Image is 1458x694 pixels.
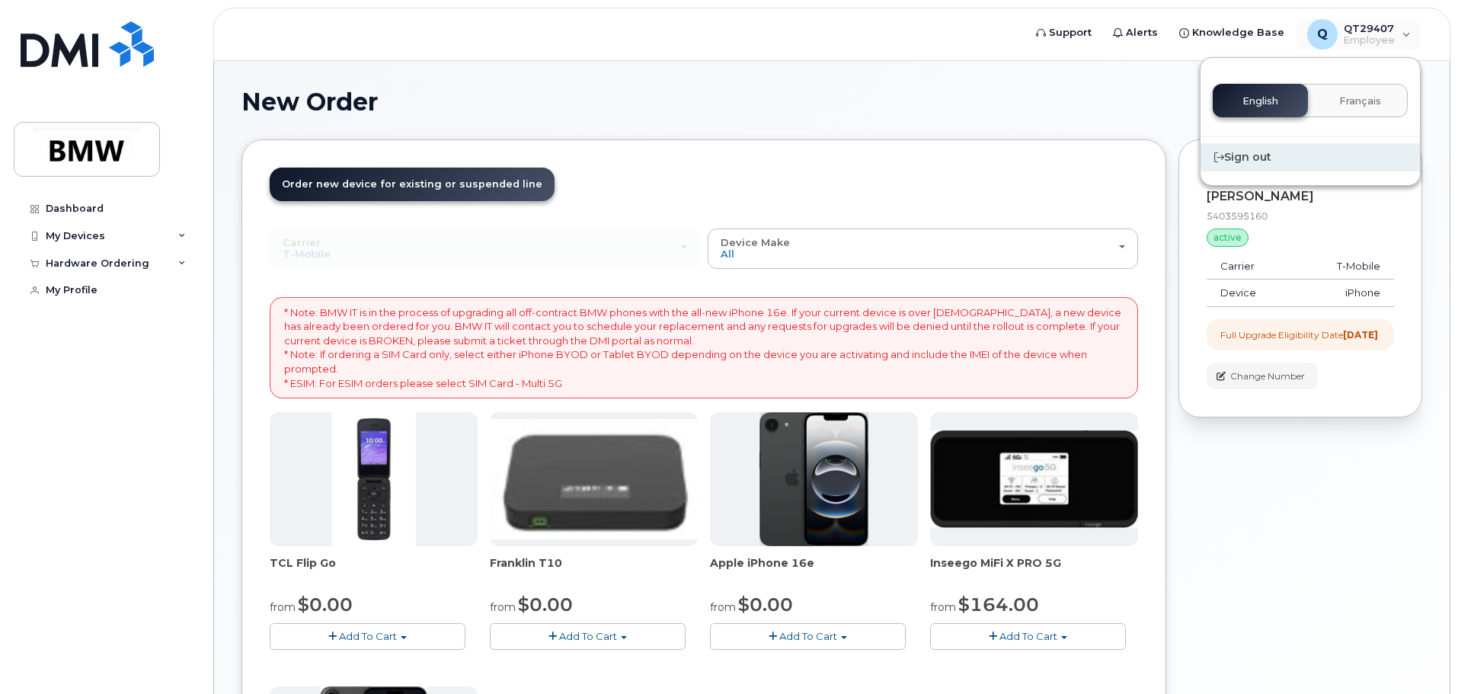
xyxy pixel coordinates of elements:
[708,229,1138,268] button: Device Make All
[1339,95,1381,107] span: Français
[270,600,296,614] small: from
[1207,280,1295,307] td: Device
[1343,329,1378,341] strong: [DATE]
[332,412,416,546] img: TCL_FLIP_MODE.jpg
[1295,280,1394,307] td: iPhone
[1220,328,1378,341] div: Full Upgrade Eligibility Date
[759,412,869,546] img: iphone16e.png
[1207,363,1318,389] button: Change Number
[1392,628,1447,683] iframe: Messenger Launcher
[721,236,790,248] span: Device Make
[1201,143,1420,171] div: Sign out
[710,555,918,586] div: Apple iPhone 16e
[1207,209,1394,222] div: 5403595160
[958,593,1039,616] span: $164.00
[738,593,793,616] span: $0.00
[284,305,1124,390] p: * Note: BMW IT is in the process of upgrading all off-contract BMW phones with the all-new iPhone...
[710,623,906,650] button: Add To Cart
[270,555,478,586] div: TCL Flip Go
[339,630,397,642] span: Add To Cart
[490,555,698,586] div: Franklin T10
[721,248,734,260] span: All
[490,623,686,650] button: Add To Cart
[298,593,353,616] span: $0.00
[930,430,1138,528] img: cut_small_inseego_5G.jpg
[1207,190,1394,203] div: [PERSON_NAME]
[1230,369,1305,383] span: Change Number
[779,630,837,642] span: Add To Cart
[1207,229,1249,247] div: active
[1295,253,1394,280] td: T-Mobile
[930,623,1126,650] button: Add To Cart
[930,555,1138,586] div: Inseego MiFi X PRO 5G
[490,600,516,614] small: from
[930,600,956,614] small: from
[710,600,736,614] small: from
[270,623,465,650] button: Add To Cart
[999,630,1057,642] span: Add To Cart
[241,88,1422,115] h1: New Order
[490,419,698,539] img: t10.jpg
[282,178,542,190] span: Order new device for existing or suspended line
[518,593,573,616] span: $0.00
[1207,253,1295,280] td: Carrier
[559,630,617,642] span: Add To Cart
